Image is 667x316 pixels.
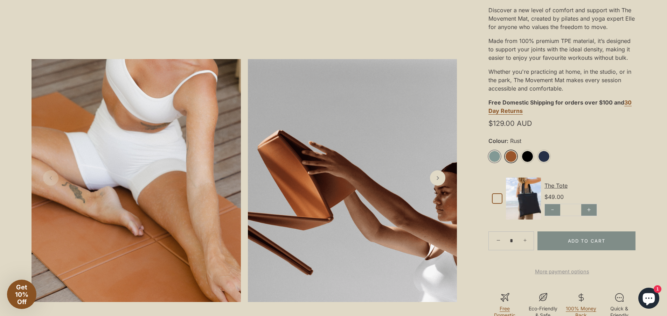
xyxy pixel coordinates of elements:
[488,150,501,163] a: Sage
[506,231,517,251] input: Quantity
[488,138,635,144] label: Colour:
[32,59,241,302] img: rust
[636,288,661,310] inbox-online-store-chat: Shopify online store chat
[488,267,635,276] a: More payment options
[544,181,632,190] div: The Tote
[505,150,517,163] a: Rust
[43,170,58,186] a: Previous slide
[248,59,457,302] img: rust
[15,283,28,306] span: Get 10% Off
[508,138,521,144] span: Rust
[7,280,36,309] div: Get 10% Off
[537,231,635,250] button: Add to Cart
[430,170,445,186] a: Next slide
[488,65,635,95] div: Whether you're practicing at home, in the studio, or in the park, The Movement Mat makes every se...
[488,3,635,34] div: Discover a new level of comfort and support with The Movement Mat, created by pilates and yoga ex...
[488,121,532,126] span: $129.00 AUD
[506,178,541,220] img: Default Title
[490,232,505,248] a: −
[521,150,534,163] a: Black
[538,150,550,163] a: Midnight
[488,34,635,65] div: Made from 100% premium TPE material, it’s designed to support your joints with the ideal density,...
[518,233,534,248] a: +
[488,99,624,106] strong: Free Domestic Shipping for orders over $100 and
[544,193,564,200] span: $49.00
